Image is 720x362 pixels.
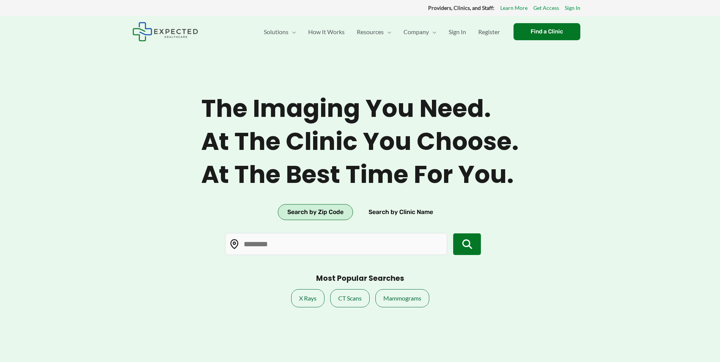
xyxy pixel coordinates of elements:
span: The imaging you need. [201,94,519,123]
span: Solutions [264,19,288,45]
a: Learn More [500,3,528,13]
a: ResourcesMenu Toggle [351,19,397,45]
span: Company [403,19,429,45]
a: Sign In [565,3,580,13]
span: At the best time for you. [201,160,519,189]
a: Sign In [443,19,472,45]
span: At the clinic you choose. [201,127,519,156]
a: Find a Clinic [514,23,580,40]
a: CompanyMenu Toggle [397,19,443,45]
img: Expected Healthcare Logo - side, dark font, small [132,22,198,41]
a: Get Access [533,3,559,13]
span: Menu Toggle [288,19,296,45]
strong: Providers, Clinics, and Staff: [428,5,495,11]
img: Location pin [230,239,239,249]
a: X Rays [291,289,325,307]
span: Menu Toggle [429,19,436,45]
button: Search by Zip Code [278,204,353,220]
button: Search by Clinic Name [359,204,443,220]
a: Mammograms [375,289,429,307]
span: Menu Toggle [384,19,391,45]
span: How It Works [308,19,345,45]
a: How It Works [302,19,351,45]
nav: Primary Site Navigation [258,19,506,45]
h3: Most Popular Searches [316,274,404,283]
span: Resources [357,19,384,45]
a: Register [472,19,506,45]
a: SolutionsMenu Toggle [258,19,302,45]
span: Sign In [449,19,466,45]
a: CT Scans [330,289,370,307]
span: Register [478,19,500,45]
